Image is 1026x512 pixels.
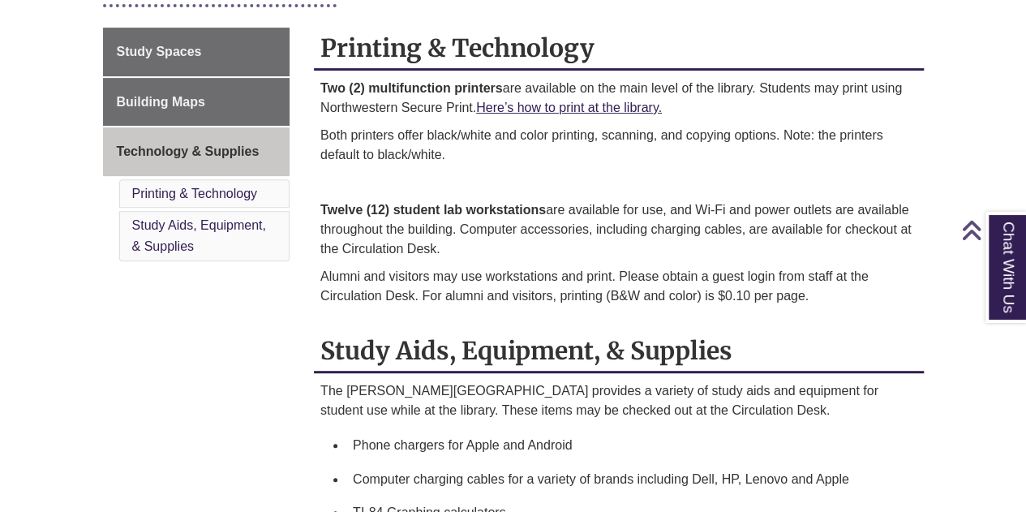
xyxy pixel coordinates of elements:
[103,28,290,265] div: Guide Page Menu
[314,330,924,373] h2: Study Aids, Equipment, & Supplies
[117,144,260,158] span: Technology & Supplies
[346,428,917,463] li: Phone chargers for Apple and Android
[346,463,917,497] li: Computer charging cables for a variety of brands including Dell, HP, Lenovo and Apple
[320,81,503,95] strong: Two (2) multifunction printers
[132,218,266,253] a: Study Aids, Equipment, & Supplies
[476,101,662,114] a: Here’s how to print at the library.
[320,200,917,259] p: are available for use, and Wi-Fi and power outlets are available throughout the building. Compute...
[320,267,917,306] p: Alumni and visitors may use workstations and print. Please obtain a guest login from staff at the...
[320,79,917,118] p: are available on the main level of the library. ​Students may print using Northwestern Secure Print.
[103,78,290,127] a: Building Maps
[103,127,290,176] a: Technology & Supplies
[961,219,1022,241] a: Back to Top
[314,28,924,71] h2: Printing & Technology
[117,95,205,109] span: Building Maps
[320,381,917,420] p: The [PERSON_NAME][GEOGRAPHIC_DATA] provides a variety of study aids and equipment for student use...
[320,126,917,165] p: Both printers offer black/white and color printing, scanning, and copying options. Note: the prin...
[132,187,257,200] a: Printing & Technology
[103,28,290,76] a: Study Spaces
[117,45,202,58] span: Study Spaces
[320,203,546,217] strong: Twelve (12) student lab workstations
